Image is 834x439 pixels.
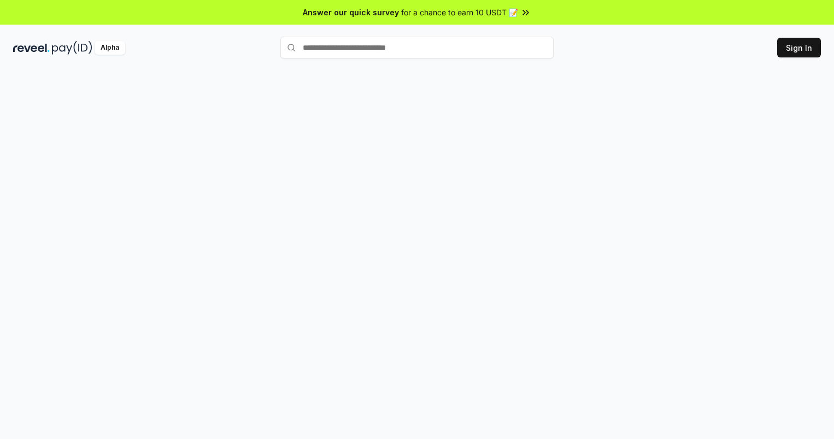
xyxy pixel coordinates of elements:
div: Alpha [95,41,125,55]
img: pay_id [52,41,92,55]
span: for a chance to earn 10 USDT 📝 [401,7,518,18]
img: reveel_dark [13,41,50,55]
button: Sign In [777,38,821,57]
span: Answer our quick survey [303,7,399,18]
